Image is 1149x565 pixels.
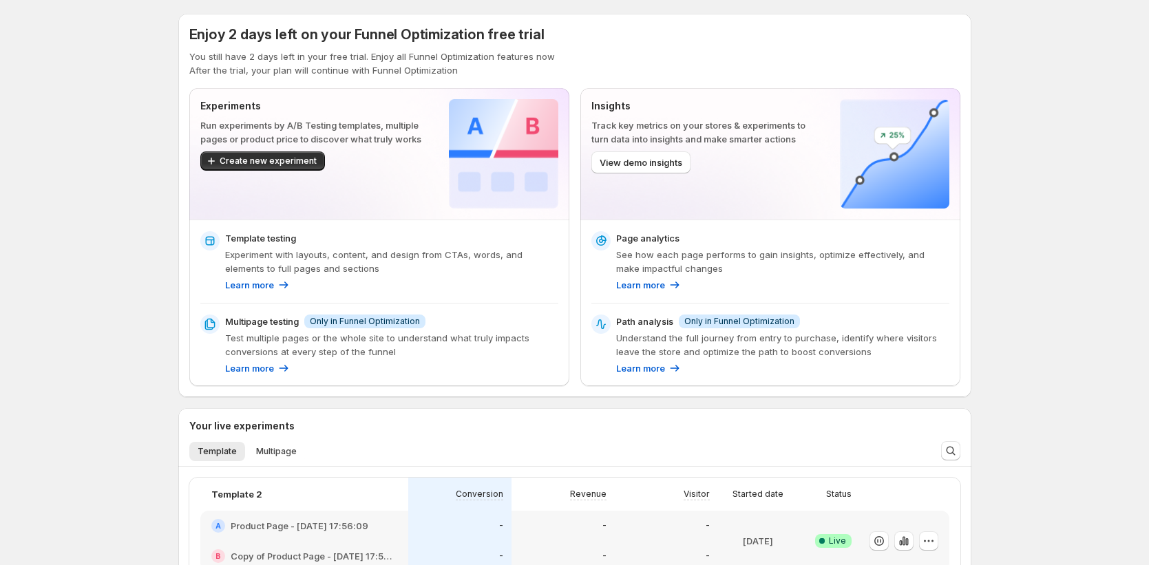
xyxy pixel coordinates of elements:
span: Template [198,446,237,457]
p: Multipage testing [225,315,299,328]
p: Learn more [225,278,274,292]
p: [DATE] [743,534,773,548]
span: View demo insights [600,156,682,169]
p: Experiments [200,99,427,113]
p: - [602,520,607,531]
span: Multipage [256,446,297,457]
p: Visitor [684,489,710,500]
p: - [602,551,607,562]
p: Path analysis [616,315,673,328]
p: You still have 2 days left in your free trial. Enjoy all Funnel Optimization features now [189,50,960,63]
p: Conversion [456,489,503,500]
p: Started date [732,489,783,500]
p: Learn more [616,361,665,375]
img: Experiments [449,99,558,209]
h2: Copy of Product Page - [DATE] 17:56:09 [231,549,397,563]
a: Learn more [225,361,291,375]
p: - [706,551,710,562]
p: Learn more [225,361,274,375]
h2: Product Page - [DATE] 17:56:09 [231,519,368,533]
button: View demo insights [591,151,691,173]
span: Only in Funnel Optimization [310,316,420,327]
a: Learn more [616,278,682,292]
a: Learn more [616,361,682,375]
img: Insights [840,99,949,209]
a: Learn more [225,278,291,292]
p: - [706,520,710,531]
p: Template testing [225,231,296,245]
h2: B [215,552,221,560]
span: Enjoy 2 days left on your Funnel Optimization free trial [189,26,545,43]
p: Track key metrics on your stores & experiments to turn data into insights and make smarter actions [591,118,818,146]
p: Test multiple pages or the whole site to understand what truly impacts conversions at every step ... [225,331,558,359]
p: After the trial, your plan will continue with Funnel Optimization [189,63,960,77]
h3: Your live experiments [189,419,295,433]
h2: A [215,522,221,530]
button: Create new experiment [200,151,325,171]
p: Revenue [570,489,607,500]
p: Insights [591,99,818,113]
p: Run experiments by A/B Testing templates, multiple pages or product price to discover what truly ... [200,118,427,146]
p: Learn more [616,278,665,292]
p: - [499,551,503,562]
p: See how each page performs to gain insights, optimize effectively, and make impactful changes [616,248,949,275]
span: Only in Funnel Optimization [684,316,794,327]
p: Template 2 [211,487,262,501]
span: Live [829,535,846,546]
p: Status [826,489,852,500]
span: Create new experiment [220,156,317,167]
p: Understand the full journey from entry to purchase, identify where visitors leave the store and o... [616,331,949,359]
button: Search and filter results [941,441,960,460]
p: - [499,520,503,531]
p: Experiment with layouts, content, and design from CTAs, words, and elements to full pages and sec... [225,248,558,275]
p: Page analytics [616,231,679,245]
